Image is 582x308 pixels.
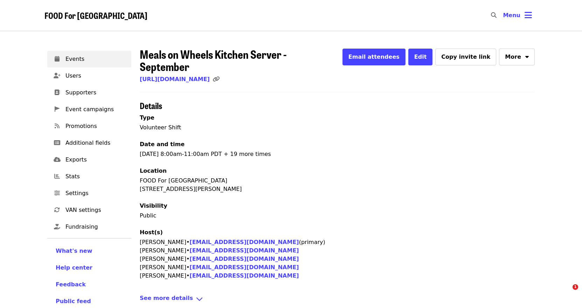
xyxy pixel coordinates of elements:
[503,12,520,19] span: Menu
[65,206,126,214] span: VAN settings
[140,229,163,236] span: Host(s)
[441,53,490,60] span: Copy invite link
[573,284,578,290] span: 1
[140,114,154,121] span: Type
[47,67,131,84] a: Users
[54,156,61,163] i: cloud-download icon
[140,177,535,185] div: FOOD For [GEOGRAPHIC_DATA]
[140,167,167,174] span: Location
[189,272,299,279] a: [EMAIL_ADDRESS][DOMAIN_NAME]
[47,219,131,235] a: Fundraising
[56,298,91,305] span: Public feed
[189,264,299,271] a: [EMAIL_ADDRESS][DOMAIN_NAME]
[140,212,535,220] p: Public
[55,123,60,129] i: rss icon
[501,7,506,24] input: Search
[44,10,147,21] a: FOOD For [GEOGRAPHIC_DATA]
[47,135,131,151] a: Additional fields
[140,124,181,131] span: Volunteer Shift
[54,223,60,230] i: hand-holding-heart icon
[140,99,162,112] span: Details
[196,294,203,304] i: angle-down icon
[47,101,131,118] a: Event campaigns
[140,114,535,288] div: [DATE] 8:00am-11:00am PDT + 19 more times
[140,141,185,148] span: Date and time
[491,12,497,19] i: search icon
[47,185,131,202] a: Settings
[140,239,325,279] span: [PERSON_NAME] • (primary) [PERSON_NAME] • [PERSON_NAME] • [PERSON_NAME] • [PERSON_NAME] •
[140,46,286,74] span: Meals on Wheels Kitchen Server - September
[65,122,126,130] span: Promotions
[525,10,532,20] i: bars icon
[56,264,92,271] span: Help center
[499,49,535,65] button: More
[54,89,60,96] i: address-book icon
[55,106,60,113] i: pennant icon
[56,297,123,306] a: Public feed
[414,53,427,60] span: Edit
[56,264,123,272] a: Help center
[65,105,126,114] span: Event campaigns
[47,151,131,168] a: Exports
[54,72,61,79] i: user-plus icon
[189,239,299,245] a: [EMAIL_ADDRESS][DOMAIN_NAME]
[505,53,521,61] span: More
[140,76,210,83] a: [URL][DOMAIN_NAME]
[65,55,126,63] span: Events
[140,294,193,304] span: See more details
[140,294,535,304] div: See more detailsangle-down icon
[435,49,496,65] button: Copy invite link
[348,53,400,60] span: Email attendees
[47,168,131,185] a: Stats
[342,49,406,65] button: Email attendees
[65,189,126,198] span: Settings
[558,284,575,301] iframe: Intercom live chat
[65,172,126,181] span: Stats
[525,52,529,59] i: sort-down icon
[65,72,126,80] span: Users
[140,202,167,209] span: Visibility
[47,51,131,67] a: Events
[497,7,538,24] button: Toggle account menu
[47,118,131,135] a: Promotions
[55,56,60,62] i: calendar icon
[54,207,60,213] i: sync icon
[140,185,535,193] div: [STREET_ADDRESS][PERSON_NAME]
[56,247,123,255] a: What's new
[54,173,60,180] i: chart-bar icon
[65,139,126,147] span: Additional fields
[56,280,86,289] button: Feedback
[408,49,433,65] button: Edit
[65,88,126,97] span: Supporters
[54,139,60,146] i: list-alt icon
[65,223,126,231] span: Fundraising
[47,84,131,101] a: Supporters
[47,202,131,219] a: VAN settings
[44,9,147,21] span: FOOD For [GEOGRAPHIC_DATA]
[65,156,126,164] span: Exports
[189,247,299,254] a: [EMAIL_ADDRESS][DOMAIN_NAME]
[189,256,299,262] a: [EMAIL_ADDRESS][DOMAIN_NAME]
[213,76,224,83] span: Click to copy link!
[56,248,92,254] span: What's new
[54,190,60,196] i: sliders-h icon
[213,76,220,83] i: link icon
